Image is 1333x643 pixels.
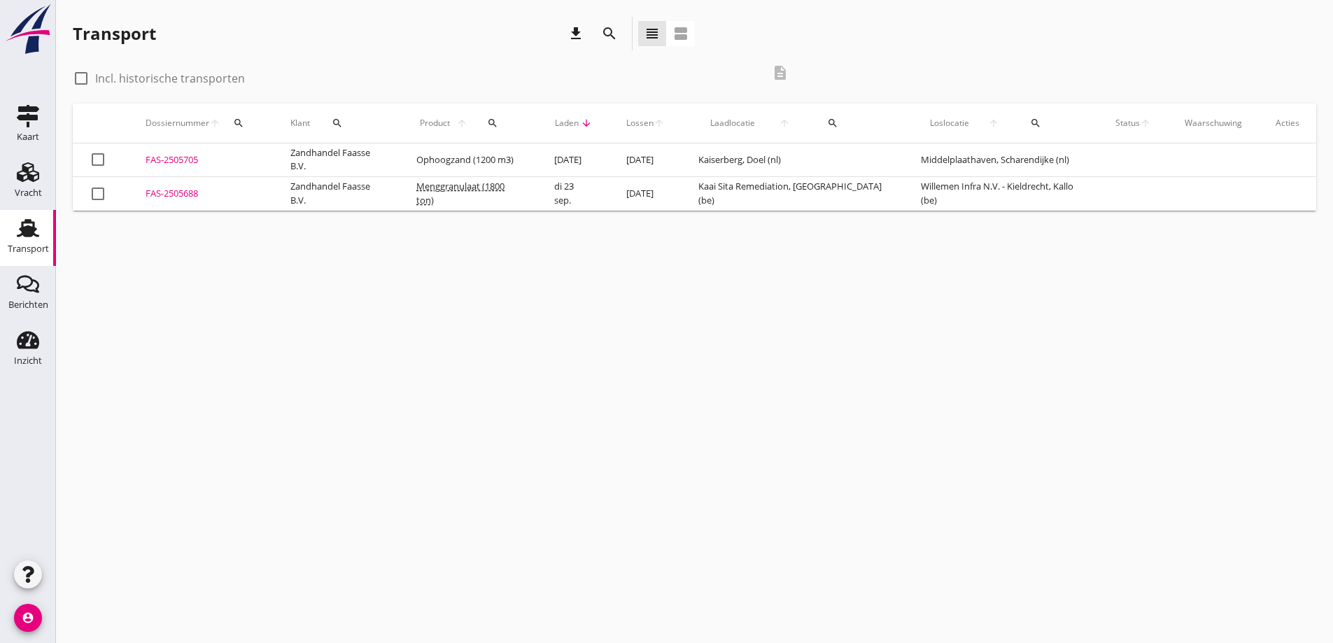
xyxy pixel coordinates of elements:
[146,187,257,201] div: FAS-2505688
[1185,117,1242,129] div: Waarschuwing
[904,143,1099,177] td: Middelplaathaven, Scharendijke (nl)
[14,356,42,365] div: Inzicht
[579,118,592,129] i: arrow_downward
[921,117,979,129] span: Loslocatie
[1276,117,1299,129] div: Acties
[15,188,42,197] div: Vracht
[601,25,618,42] i: search
[1030,118,1041,129] i: search
[537,177,609,211] td: di 23 sep.
[274,177,400,211] td: Zandhandel Faasse B.V.
[400,143,537,177] td: Ophoogzand (1200 m3)
[904,177,1099,211] td: Willemen Infra N.V. - Kieldrecht, Kallo (be)
[73,22,156,45] div: Transport
[1115,117,1140,129] span: Status
[827,118,838,129] i: search
[626,117,654,129] span: Lossen
[209,118,220,129] i: arrow_upward
[3,3,53,55] img: logo-small.a267ee39.svg
[682,143,904,177] td: Kaiserberg, Doel (nl)
[654,118,665,129] i: arrow_upward
[767,118,803,129] i: arrow_upward
[146,153,257,167] div: FAS-2505705
[416,180,505,206] span: Menggranulaat (1800 ton)
[672,25,689,42] i: view_agenda
[95,71,245,85] label: Incl. historische transporten
[609,177,682,211] td: [DATE]
[487,118,498,129] i: search
[682,177,904,211] td: Kaai Sita Remediation, [GEOGRAPHIC_DATA] (be)
[554,117,579,129] span: Laden
[290,106,383,140] div: Klant
[978,118,1008,129] i: arrow_upward
[698,117,768,129] span: Laadlocatie
[146,117,209,129] span: Dossiernummer
[567,25,584,42] i: download
[609,143,682,177] td: [DATE]
[233,118,244,129] i: search
[8,300,48,309] div: Berichten
[416,117,453,129] span: Product
[644,25,661,42] i: view_headline
[17,132,39,141] div: Kaart
[14,604,42,632] i: account_circle
[453,118,472,129] i: arrow_upward
[332,118,343,129] i: search
[274,143,400,177] td: Zandhandel Faasse B.V.
[8,244,49,253] div: Transport
[1140,118,1151,129] i: arrow_upward
[537,143,609,177] td: [DATE]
